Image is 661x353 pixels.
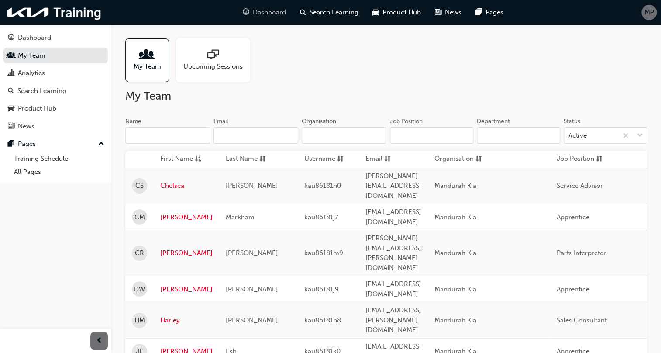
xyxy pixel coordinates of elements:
span: MP [644,7,654,17]
span: news-icon [8,123,14,131]
span: [PERSON_NAME] [226,285,278,293]
button: Pages [3,136,108,152]
a: [PERSON_NAME] [160,284,213,294]
div: Pages [18,139,36,149]
div: Organisation [302,117,336,126]
span: Mandurah Kia [434,249,476,257]
a: My Team [125,38,176,82]
button: First Nameasc-icon [160,154,208,165]
a: My Team [3,48,108,64]
span: up-icon [98,138,104,150]
span: HM [134,315,145,325]
span: sorting-icon [337,154,344,165]
div: Name [125,117,141,126]
a: All Pages [10,165,108,179]
span: CM [134,212,145,222]
input: Organisation [302,127,386,144]
span: kau86181n0 [304,182,341,190]
span: sorting-icon [384,154,391,165]
a: search-iconSearch Learning [293,3,365,21]
span: search-icon [300,7,306,18]
div: Active [568,131,587,141]
span: Apprentice [557,285,589,293]
span: pages-icon [8,140,14,148]
span: Organisation [434,154,474,165]
a: Training Schedule [10,152,108,166]
span: sessionType_ONLINE_URL-icon [207,49,219,62]
a: Chelsea [160,181,213,191]
span: DW [134,284,145,294]
span: Search Learning [310,7,358,17]
input: Department [477,127,560,144]
button: Last Namesorting-icon [226,154,274,165]
button: Emailsorting-icon [365,154,413,165]
span: kau86181j7 [304,213,338,221]
h2: My Team [125,89,647,103]
div: News [18,121,34,132]
span: [PERSON_NAME][EMAIL_ADDRESS][PERSON_NAME][DOMAIN_NAME] [365,234,421,272]
input: Email [213,127,298,144]
span: car-icon [372,7,379,18]
span: sorting-icon [259,154,266,165]
div: Status [564,117,580,126]
img: kia-training [4,3,105,21]
span: Pages [485,7,503,17]
a: Analytics [3,65,108,81]
button: MP [641,5,657,20]
span: chart-icon [8,69,14,77]
a: Harley [160,315,213,325]
div: Department [477,117,510,126]
span: guage-icon [8,34,14,42]
div: Product Hub [18,104,56,114]
span: News [445,7,461,17]
a: pages-iconPages [468,3,510,21]
span: [EMAIL_ADDRESS][DOMAIN_NAME] [365,280,421,298]
div: Dashboard [18,33,51,43]
span: sorting-icon [596,154,602,165]
span: Upcoming Sessions [183,62,243,72]
span: [EMAIL_ADDRESS][DOMAIN_NAME] [365,208,421,226]
span: Dashboard [253,7,286,17]
span: Mandurah Kia [434,285,476,293]
a: [PERSON_NAME] [160,212,213,222]
span: sorting-icon [475,154,482,165]
button: Job Positionsorting-icon [557,154,605,165]
span: Job Position [557,154,594,165]
span: pages-icon [475,7,482,18]
button: Usernamesorting-icon [304,154,352,165]
span: [PERSON_NAME] [226,316,278,324]
div: Analytics [18,68,45,78]
span: down-icon [637,130,643,142]
span: kau86181j9 [304,285,339,293]
span: My Team [134,62,161,72]
a: News [3,118,108,135]
a: Search Learning [3,83,108,99]
span: asc-icon [195,154,201,165]
span: Mandurah Kia [434,316,476,324]
span: Email [365,154,382,165]
span: [EMAIL_ADDRESS][PERSON_NAME][DOMAIN_NAME] [365,306,421,334]
div: Email [213,117,228,126]
span: Sales Consultant [557,316,607,324]
div: Search Learning [17,86,66,96]
div: Job Position [390,117,423,126]
a: news-iconNews [428,3,468,21]
a: guage-iconDashboard [236,3,293,21]
span: Service Advisor [557,182,603,190]
span: search-icon [8,87,14,95]
span: Markham [226,213,255,221]
a: [PERSON_NAME] [160,248,213,258]
span: CS [135,181,144,191]
input: Job Position [390,127,473,144]
span: news-icon [435,7,441,18]
span: Mandurah Kia [434,213,476,221]
button: DashboardMy TeamAnalyticsSearch LearningProduct HubNews [3,28,108,136]
a: Product Hub [3,100,108,117]
span: [PERSON_NAME][EMAIL_ADDRESS][DOMAIN_NAME] [365,172,421,200]
span: people-icon [8,52,14,60]
span: [PERSON_NAME] [226,182,278,190]
button: Organisationsorting-icon [434,154,482,165]
span: car-icon [8,105,14,113]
